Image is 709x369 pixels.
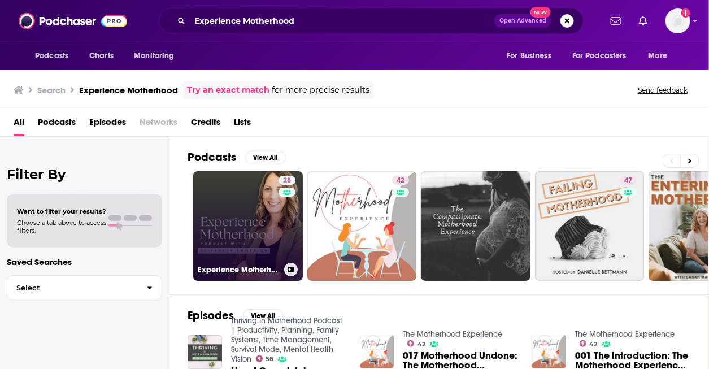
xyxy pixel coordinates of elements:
[272,84,369,97] span: for more precise results
[397,175,404,186] span: 42
[140,113,177,136] span: Networks
[407,340,425,347] a: 42
[82,45,120,67] a: Charts
[79,85,178,95] h3: Experience Motherhood
[188,309,284,323] a: EpisodesView All
[532,335,566,369] img: 001 The Introduction: The Motherhood Experience Pilot Episode
[283,175,291,186] span: 28
[7,257,162,267] p: Saved Searches
[245,151,286,164] button: View All
[360,335,394,369] img: 017 Motherhood Undone: The Motherhood Experience Interview with Michele Cushatt
[641,45,682,67] button: open menu
[7,284,138,292] span: Select
[191,113,220,136] a: Credits
[665,8,690,33] button: Show profile menu
[590,342,598,347] span: 42
[417,342,425,347] span: 42
[17,207,106,215] span: Want to filter your results?
[188,309,234,323] h2: Episodes
[634,85,691,95] button: Send feedback
[38,113,76,136] a: Podcasts
[499,45,566,67] button: open menu
[14,113,24,136] a: All
[89,48,114,64] span: Charts
[188,150,286,164] a: PodcastsView All
[665,8,690,33] img: User Profile
[530,7,551,18] span: New
[507,48,551,64] span: For Business
[392,176,409,185] a: 42
[575,329,675,339] a: The Motherhood Experience
[494,14,551,28] button: Open AdvancedNew
[256,355,274,362] a: 56
[89,113,126,136] a: Episodes
[580,340,598,347] a: 42
[649,48,668,64] span: More
[234,113,251,136] a: Lists
[307,171,417,281] a: 42
[620,176,637,185] a: 47
[499,18,546,24] span: Open Advanced
[624,175,632,186] span: 47
[188,150,236,164] h2: Podcasts
[27,45,83,67] button: open menu
[17,219,106,235] span: Choose a tab above to access filters.
[565,45,643,67] button: open menu
[243,309,284,323] button: View All
[19,10,127,32] img: Podchaser - Follow, Share and Rate Podcasts
[535,171,645,281] a: 47
[7,275,162,301] button: Select
[231,316,342,364] a: Thriving In Motherhood Podcast | Productivity, Planning, Family Systems, Time Management, Surviva...
[187,84,269,97] a: Try an exact match
[190,12,494,30] input: Search podcasts, credits, & more...
[606,11,625,31] a: Show notifications dropdown
[665,8,690,33] span: Logged in as amandagibson
[681,8,690,18] svg: Add a profile image
[198,265,280,275] h3: Experience Motherhood
[266,357,273,362] span: 56
[403,329,502,339] a: The Motherhood Experience
[126,45,189,67] button: open menu
[37,85,66,95] h3: Search
[572,48,627,64] span: For Podcasters
[279,176,295,185] a: 28
[193,171,303,281] a: 28Experience Motherhood
[634,11,652,31] a: Show notifications dropdown
[134,48,174,64] span: Monitoring
[159,8,584,34] div: Search podcasts, credits, & more...
[35,48,68,64] span: Podcasts
[7,166,162,183] h2: Filter By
